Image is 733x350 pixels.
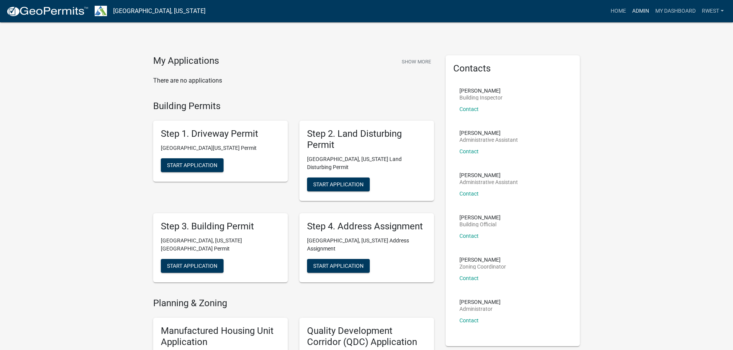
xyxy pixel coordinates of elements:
[459,106,479,112] a: Contact
[459,130,518,136] p: [PERSON_NAME]
[161,221,280,232] h5: Step 3. Building Permit
[153,55,219,67] h4: My Applications
[313,181,364,187] span: Start Application
[153,76,434,85] p: There are no applications
[307,237,426,253] p: [GEOGRAPHIC_DATA], [US_STATE] Address Assignment
[95,6,107,16] img: Troup County, Georgia
[459,191,479,197] a: Contact
[161,128,280,139] h5: Step 1. Driveway Permit
[459,137,518,143] p: Administrative Assistant
[307,128,426,151] h5: Step 2. Land Disturbing Permit
[307,325,426,348] h5: Quality Development Corridor (QDC) Application
[113,5,205,18] a: [GEOGRAPHIC_DATA], [US_STATE]
[459,88,503,93] p: [PERSON_NAME]
[399,55,434,68] button: Show More
[459,264,506,269] p: Zoning Coordinator
[459,306,501,312] p: Administrator
[652,4,699,18] a: My Dashboard
[307,221,426,232] h5: Step 4. Address Assignment
[459,317,479,323] a: Contact
[453,63,573,74] h5: Contacts
[307,155,426,171] p: [GEOGRAPHIC_DATA], [US_STATE] Land Disturbing Permit
[459,233,479,239] a: Contact
[629,4,652,18] a: Admin
[459,95,503,100] p: Building Inspector
[167,162,217,168] span: Start Application
[459,173,518,178] p: [PERSON_NAME]
[307,177,370,191] button: Start Application
[608,4,629,18] a: Home
[459,179,518,185] p: Administrative Assistant
[167,262,217,269] span: Start Application
[313,262,364,269] span: Start Application
[161,237,280,253] p: [GEOGRAPHIC_DATA], [US_STATE][GEOGRAPHIC_DATA] Permit
[459,148,479,154] a: Contact
[161,144,280,152] p: [GEOGRAPHIC_DATA][US_STATE] Permit
[459,275,479,281] a: Contact
[153,298,434,309] h4: Planning & Zoning
[161,259,224,273] button: Start Application
[307,259,370,273] button: Start Application
[459,215,501,220] p: [PERSON_NAME]
[459,222,501,227] p: Building Official
[153,101,434,112] h4: Building Permits
[699,4,727,18] a: rwest
[459,299,501,305] p: [PERSON_NAME]
[161,158,224,172] button: Start Application
[161,325,280,348] h5: Manufactured Housing Unit Application
[459,257,506,262] p: [PERSON_NAME]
